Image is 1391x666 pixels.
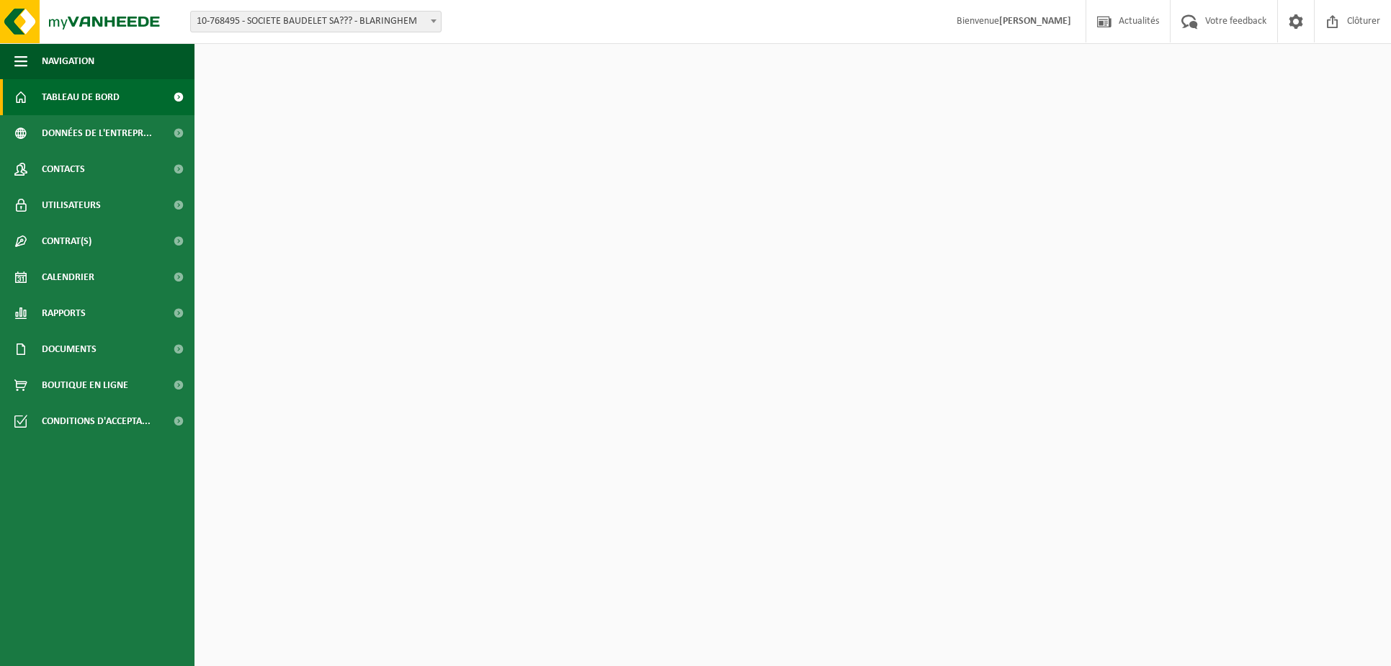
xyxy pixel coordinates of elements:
span: Tableau de bord [42,79,120,115]
span: Contrat(s) [42,223,91,259]
span: 10-768495 - SOCIETE BAUDELET SA??? - BLARINGHEM [190,11,442,32]
span: 10-768495 - SOCIETE BAUDELET SA??? - BLARINGHEM [191,12,441,32]
span: Utilisateurs [42,187,101,223]
span: Rapports [42,295,86,331]
span: Calendrier [42,259,94,295]
span: Boutique en ligne [42,367,128,403]
span: Conditions d'accepta... [42,403,151,439]
span: Documents [42,331,97,367]
strong: [PERSON_NAME] [999,16,1071,27]
span: Données de l'entrepr... [42,115,152,151]
span: Contacts [42,151,85,187]
span: Navigation [42,43,94,79]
